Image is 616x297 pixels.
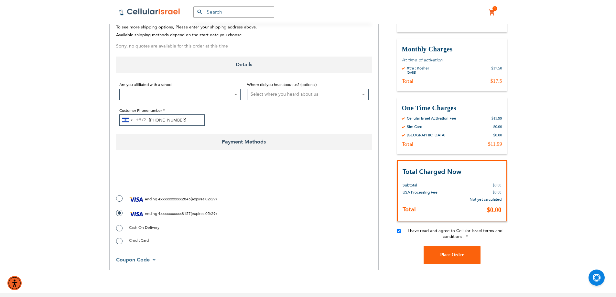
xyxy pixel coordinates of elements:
[407,71,429,75] div: [DATE] - -
[116,134,372,150] span: Payment Methods
[402,78,413,84] div: Total
[493,183,502,187] span: $0.00
[116,43,228,49] span: Sorry, no quotes are available for this order at this time
[487,206,502,213] span: $0.00
[120,115,146,125] button: Selected country
[403,189,438,195] span: USA Processing Fee
[205,211,216,216] span: 05/29
[407,116,456,121] div: Cellular Israel Activation Fee
[407,124,422,129] div: Sim Card
[488,141,502,147] div: $11.99
[440,252,464,257] span: Place Order
[192,196,204,202] span: expires
[407,133,445,138] div: [GEOGRAPHIC_DATA]
[7,276,22,290] div: Accessibility Menu
[493,124,502,129] div: $0.00
[192,211,204,216] span: expires
[193,6,274,18] input: Search
[247,82,317,87] span: Where did you hear about us? (optional)
[116,195,217,204] label: ( : )
[403,176,453,188] th: Subtotal
[403,205,416,213] strong: Total
[402,57,502,63] p: At time of activation
[158,211,191,216] span: 4xxxxxxxxxxx8157
[489,9,496,16] a: 1
[136,116,146,124] div: +972
[205,196,216,202] span: 02/29
[402,45,502,54] h3: Monthly Charges
[493,133,502,138] div: $0.00
[119,8,180,16] img: Cellular Israel Logo
[494,6,496,11] span: 1
[116,57,372,73] span: Details
[116,209,217,219] label: ( : )
[116,24,257,38] span: To see more shipping options, Please enter your shipping address above. Available shipping method...
[491,78,502,84] div: $17.5
[470,196,502,202] span: Not yet calculated
[408,228,503,239] span: I have read and agree to Cellular Israel terms and conditions.
[119,82,172,87] span: Are you affiliated with a school
[129,209,144,219] img: Visa
[145,211,157,216] span: ending
[493,190,502,194] span: $0.00
[158,196,191,202] span: 4xxxxxxxxxxx2845
[119,108,162,113] span: Customer Phonenumber
[403,167,461,176] strong: Total Charged Now
[407,66,429,71] div: Xtra : Kosher
[129,225,159,230] span: Cash On Delivery
[402,104,502,112] h3: One Time Charges
[145,196,157,202] span: ending
[492,66,502,75] div: $17.50
[402,141,413,147] div: Total
[129,195,144,204] img: Visa
[424,246,481,264] button: Place Order
[492,116,502,121] div: $11.99
[119,114,205,126] input: e.g. 50-234-5678
[116,164,214,190] iframe: reCAPTCHA
[129,238,149,243] span: Credit Card
[116,256,150,263] span: Coupon Code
